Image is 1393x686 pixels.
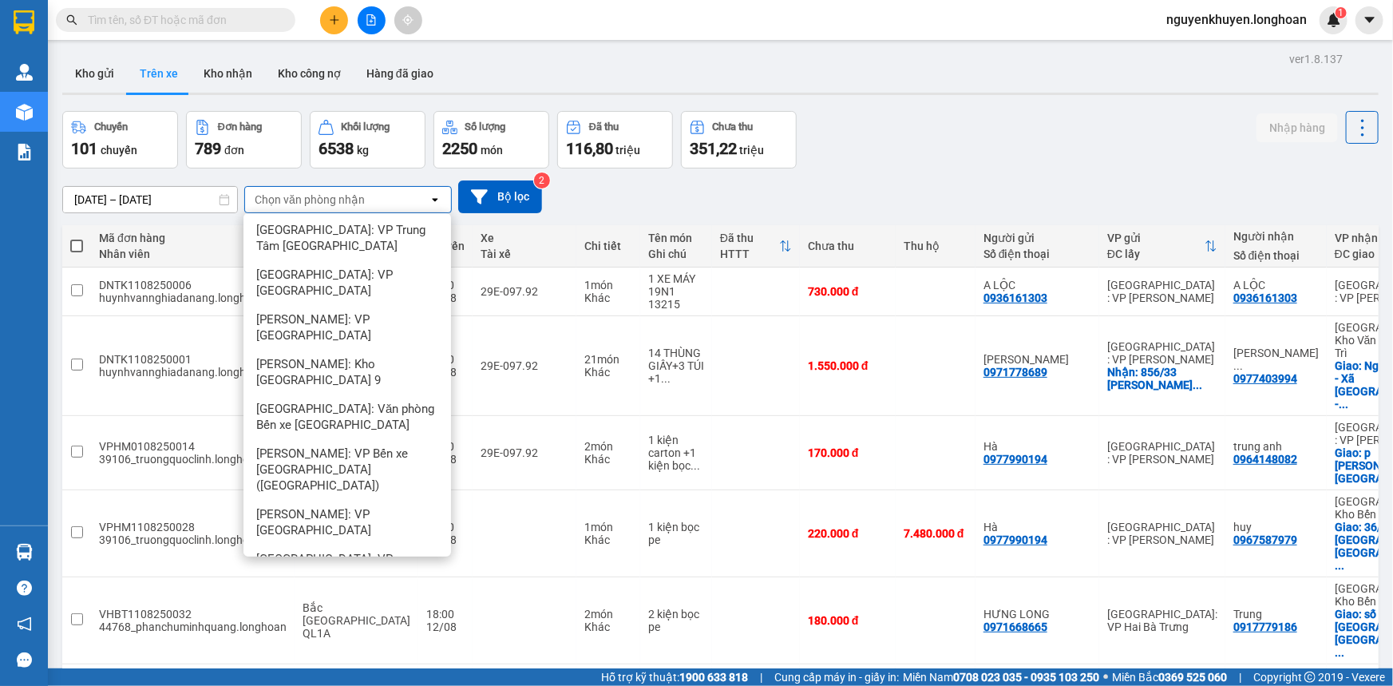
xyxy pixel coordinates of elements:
[808,614,888,627] div: 180.000 đ
[712,225,800,268] th: Toggle SortBy
[584,453,632,466] div: Khác
[1239,668,1241,686] span: |
[255,192,365,208] div: Chọn văn phòng nhận
[88,11,276,29] input: Tìm tên, số ĐT hoặc mã đơn
[983,521,1091,533] div: Hà
[465,121,506,133] div: Số lượng
[953,671,1099,684] strong: 0708 023 035 - 0935 103 250
[808,446,888,459] div: 170.000 đ
[357,144,369,157] span: kg
[648,272,704,311] div: 1 XE MÁY 19N1 13215
[584,521,632,533] div: 1 món
[808,285,888,298] div: 730.000 đ
[1335,559,1344,572] span: ...
[983,248,1091,260] div: Số điện thoại
[589,121,619,133] div: Đã thu
[648,347,704,385] div: 14 THÙNG GIẤY+3 TÚI +1 NỆM+1 CHIẾU CUỘN TRÒN+1 THAO NHỰA
[256,401,445,433] span: [GEOGRAPHIC_DATA]: Văn phòng Bến xe [GEOGRAPHIC_DATA]
[186,111,302,169] button: Đơn hàng789đơn
[366,14,377,26] span: file-add
[1338,7,1344,18] span: 1
[319,139,354,158] span: 6538
[584,440,632,453] div: 2 món
[99,366,287,379] div: huynhvannghiadanang.longhoan
[402,14,414,26] span: aim
[256,222,445,254] span: [GEOGRAPHIC_DATA]: VP Trung Tâm [GEOGRAPHIC_DATA]
[99,248,274,260] div: Nhân viên
[983,440,1091,453] div: Hà
[1107,366,1217,391] div: Nhận: 856/33 Tôn Đức Thắng- Liện Chiểu - Tp Đà Nẵng
[1256,113,1338,142] button: Nhập hàng
[584,291,632,304] div: Khác
[99,440,287,453] div: VPHM0108250014
[739,144,764,157] span: triệu
[426,621,465,633] div: 12/08
[1233,347,1319,372] div: Nguyễn Văn Chính
[426,608,465,621] div: 18:00
[99,521,287,533] div: VPHM1108250028
[481,232,568,244] div: Xe
[1107,608,1217,633] div: [GEOGRAPHIC_DATA]: VP Hai Bà Trưng
[310,111,425,169] button: Khối lượng6538kg
[1107,340,1217,366] div: [GEOGRAPHIC_DATA] : VP [PERSON_NAME]
[218,121,262,133] div: Đơn hàng
[62,54,127,93] button: Kho gửi
[16,544,33,561] img: warehouse-icon
[16,144,33,161] img: solution-icon
[1233,372,1297,385] div: 0977403994
[648,608,704,633] div: 2 kiện bọc pe
[690,139,737,158] span: 351,22
[1107,279,1217,304] div: [GEOGRAPHIC_DATA] : VP [PERSON_NAME]
[127,54,191,93] button: Trên xe
[265,54,354,93] button: Kho công nợ
[1158,671,1227,684] strong: 0369 525 060
[329,14,340,26] span: plus
[808,527,888,540] div: 220.000 đ
[1355,6,1383,34] button: caret-down
[1107,232,1205,244] div: VP gửi
[691,459,700,472] span: ...
[394,6,422,34] button: aim
[1107,248,1205,260] div: ĐC lấy
[566,139,613,158] span: 116,80
[99,533,287,546] div: 39106_truongquoclinh.longhoan
[243,213,451,557] ul: Menu
[99,621,287,633] div: 44768_phanchuminhquang.longhoan
[191,54,265,93] button: Kho nhận
[983,453,1047,466] div: 0977990194
[983,366,1047,379] div: 0971778689
[601,668,748,686] span: Hỗ trợ kỹ thuật:
[71,139,97,158] span: 101
[1233,230,1319,243] div: Người nhận
[661,372,671,385] span: ...
[1233,359,1243,372] span: ...
[62,111,178,169] button: Chuyến101chuyến
[584,533,632,546] div: Khác
[1103,674,1108,680] span: ⚪️
[17,652,32,668] span: message
[433,111,549,169] button: Số lượng2250món
[101,144,137,157] span: chuyến
[99,291,287,304] div: huynhvannghiadanang.longhoan
[1233,249,1319,262] div: Số điện thoại
[256,267,445,299] span: [GEOGRAPHIC_DATA]: VP [GEOGRAPHIC_DATA]
[983,291,1047,304] div: 0936161303
[99,279,287,291] div: DNTK1108250006
[808,359,888,372] div: 1.550.000 đ
[681,111,797,169] button: Chưa thu351,22 triệu
[1193,379,1202,391] span: ...
[1233,440,1319,453] div: trung anh
[358,6,386,34] button: file-add
[481,144,503,157] span: món
[1233,608,1319,621] div: Trung
[983,353,1091,366] div: Nguyễn Thị Vân Anh
[256,551,445,583] span: [GEOGRAPHIC_DATA]: VP [GEOGRAPHIC_DATA]
[615,144,640,157] span: triệu
[584,279,632,291] div: 1 món
[458,180,542,213] button: Bộ lọc
[648,521,704,546] div: 1 kiện bọc pe
[1233,521,1319,533] div: huy
[1107,521,1217,546] div: [GEOGRAPHIC_DATA] : VP [PERSON_NAME]
[354,54,446,93] button: Hàng đã giao
[195,139,221,158] span: 789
